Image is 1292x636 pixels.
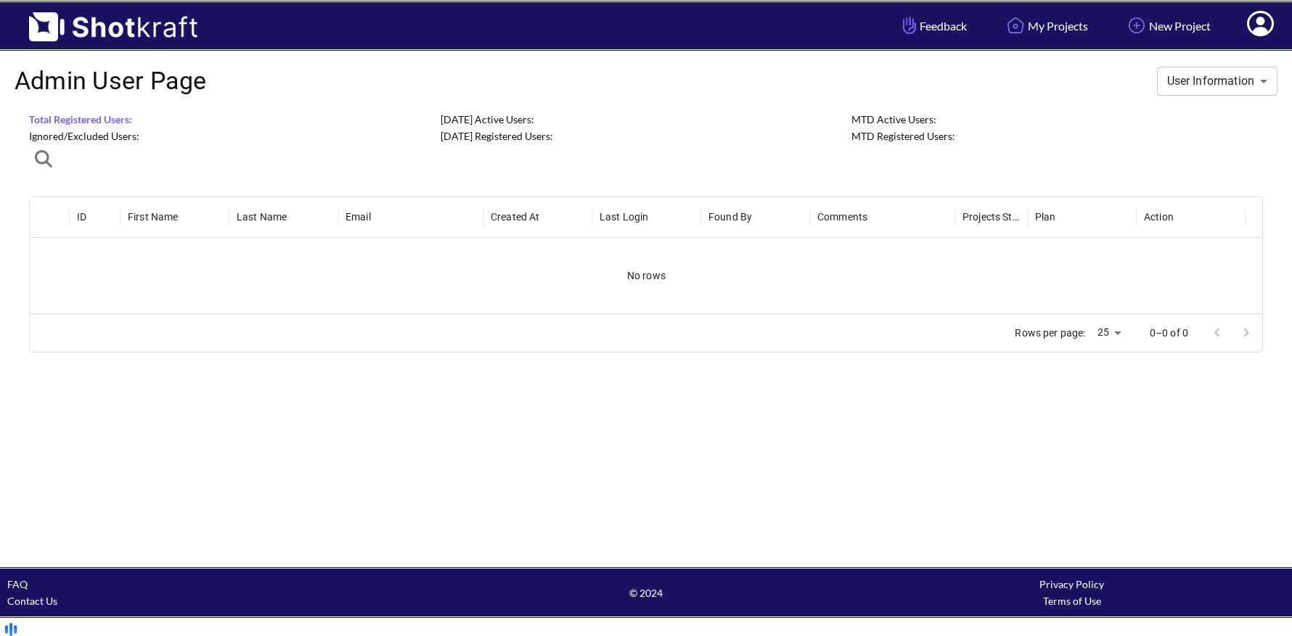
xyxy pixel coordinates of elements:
div: First Name [128,211,179,223]
a: Contact Us [7,595,57,607]
div: 25 [1092,322,1127,343]
span: Feedback [899,17,967,34]
div: No rows [30,238,1263,313]
img: Home Icon [1003,13,1028,38]
span: [DATE] Active Users: [441,113,534,125]
p: Rows per page: [1015,326,1085,340]
div: User Information [1157,67,1277,96]
div: Action [1144,211,1174,223]
h4: Admin User Page [15,66,207,96]
img: Add Icon [1124,13,1149,38]
div: Projects Started [962,211,1023,223]
span: Ignored/Excluded Users: [29,130,139,142]
span: MTD Active Users: [851,113,936,125]
p: 0–0 of 0 [1150,326,1188,340]
div: Privacy Policy [859,576,1285,592]
div: Found By [708,211,752,223]
div: Last Login [600,211,649,223]
div: Plan [1035,211,1056,223]
div: Last Name [237,211,287,223]
a: FAQ [7,578,28,590]
div: Created At [491,211,540,223]
span: Total Registered Users: [29,113,132,125]
div: Comments [817,211,867,223]
span: MTD Registered Users: [851,130,955,142]
img: Hand Icon [899,13,920,38]
a: My Projects [992,7,1099,45]
div: Email [346,211,371,223]
div: Terms of Use [859,592,1285,609]
a: New Project [1113,7,1222,45]
span: [DATE] Registered Users: [441,130,553,142]
div: ID [77,211,86,223]
span: © 2024 [433,585,859,601]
